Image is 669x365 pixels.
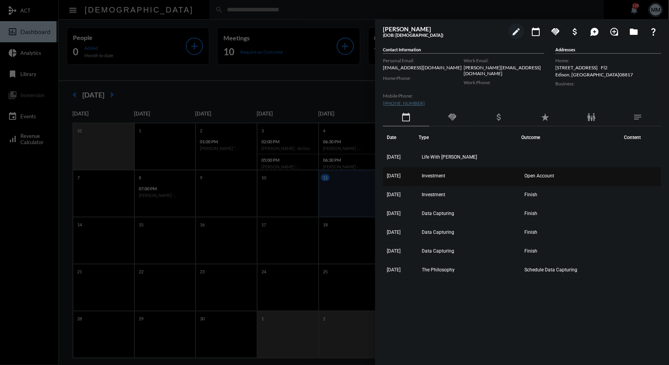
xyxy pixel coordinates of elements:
button: Add Mention [587,23,602,39]
button: Add Business [567,23,583,39]
span: Finish [524,248,537,254]
button: What If? [645,23,661,39]
label: Business: [555,81,661,87]
span: Finish [524,211,537,216]
span: Investment [422,173,446,179]
span: [DATE] [387,173,401,179]
label: Home Phone: [383,75,464,81]
th: Date [383,126,419,148]
label: Personal Email: [383,58,464,63]
h3: [PERSON_NAME] [383,25,504,33]
span: Data Capturing [422,211,455,216]
span: [DATE] [387,154,401,160]
mat-icon: question_mark [649,27,658,36]
mat-icon: loupe [609,27,619,36]
mat-icon: attach_money [570,27,580,36]
button: Add Commitment [548,23,563,39]
th: Content [620,126,661,148]
a: [PHONE_NUMBER] [383,100,425,106]
mat-icon: attach_money [494,112,504,122]
span: Data Capturing [422,248,455,254]
p: Edison , [GEOGRAPHIC_DATA] 08817 [555,72,661,78]
span: Data Capturing [422,229,455,235]
label: Home: [555,58,661,63]
span: [DATE] [387,192,401,197]
mat-icon: star_rate [540,112,550,122]
button: edit person [508,23,524,39]
mat-icon: folder [629,27,638,36]
mat-icon: notes [633,112,643,122]
span: [DATE] [387,211,401,216]
mat-icon: family_restroom [587,112,596,122]
span: Investment [422,192,446,197]
p: [STREET_ADDRESS] Fl2 [555,65,661,70]
span: [DATE] [387,267,401,273]
p: [EMAIL_ADDRESS][DOMAIN_NAME] [383,65,464,70]
h5: Contact Information [383,47,544,54]
mat-icon: handshake [448,112,457,122]
span: Finish [524,192,537,197]
label: Work Email: [464,58,544,63]
p: [PERSON_NAME][EMAIL_ADDRESS][DOMAIN_NAME] [464,65,544,76]
h5: Addresses [555,47,661,54]
mat-icon: edit [511,27,521,36]
h5: (DOB: [DEMOGRAPHIC_DATA]) [383,33,504,38]
span: Life With [PERSON_NAME] [422,154,477,160]
span: [DATE] [387,248,401,254]
label: Work Phone: [464,80,544,85]
th: Type [419,126,522,148]
label: Mobile Phone: [383,93,464,99]
span: Finish [524,229,537,235]
button: Add Introduction [606,23,622,39]
button: Add meeting [528,23,544,39]
span: The Philosophy [422,267,455,273]
th: Outcome [521,126,620,148]
mat-icon: calendar_today [401,112,411,122]
span: Schedule Data Capturing [524,267,577,273]
mat-icon: calendar_today [531,27,540,36]
mat-icon: maps_ugc [590,27,599,36]
button: Archives [626,23,642,39]
span: Open Account [524,173,554,179]
span: [DATE] [387,229,401,235]
mat-icon: handshake [551,27,560,36]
